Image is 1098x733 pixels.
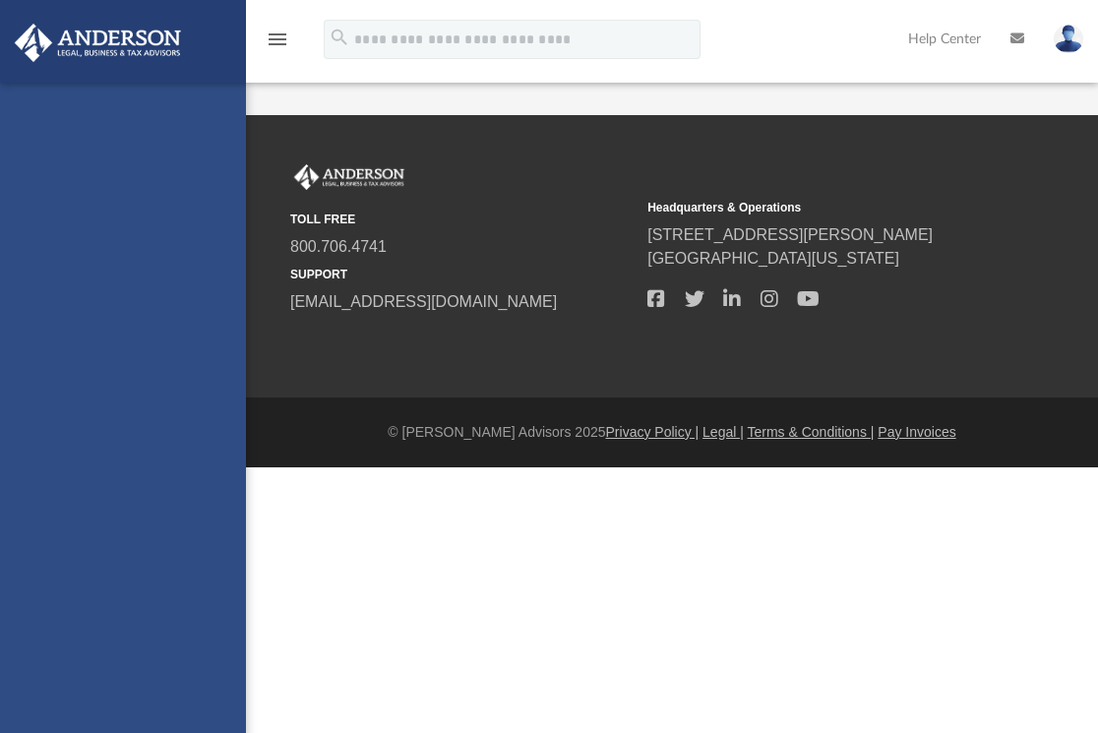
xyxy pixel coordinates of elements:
[266,37,289,51] a: menu
[329,27,350,48] i: search
[9,24,187,62] img: Anderson Advisors Platinum Portal
[606,424,700,440] a: Privacy Policy |
[290,211,634,228] small: TOLL FREE
[647,250,899,267] a: [GEOGRAPHIC_DATA][US_STATE]
[748,424,875,440] a: Terms & Conditions |
[266,28,289,51] i: menu
[878,424,955,440] a: Pay Invoices
[647,199,991,216] small: Headquarters & Operations
[246,422,1098,443] div: © [PERSON_NAME] Advisors 2025
[290,293,557,310] a: [EMAIL_ADDRESS][DOMAIN_NAME]
[647,226,933,243] a: [STREET_ADDRESS][PERSON_NAME]
[290,266,634,283] small: SUPPORT
[290,164,408,190] img: Anderson Advisors Platinum Portal
[290,238,387,255] a: 800.706.4741
[702,424,744,440] a: Legal |
[1054,25,1083,53] img: User Pic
